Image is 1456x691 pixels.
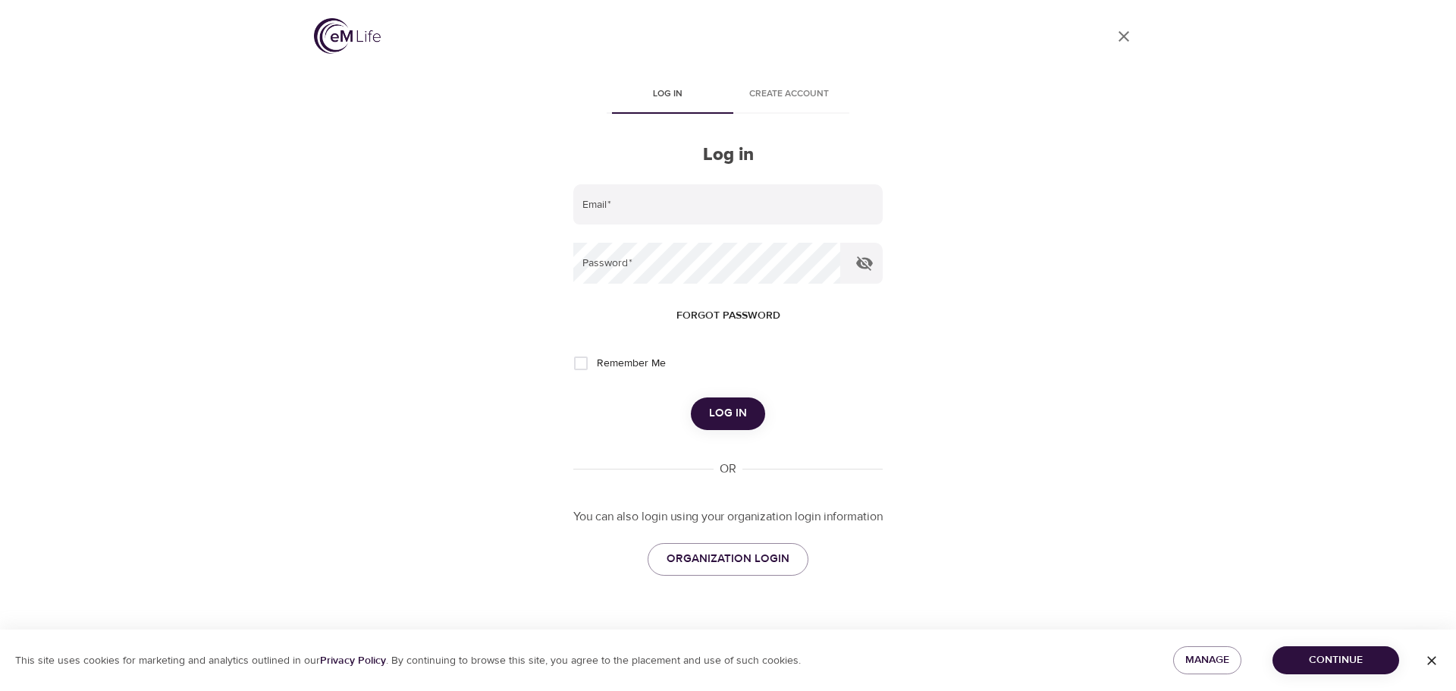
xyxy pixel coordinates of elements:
[667,549,789,569] span: ORGANIZATION LOGIN
[709,404,747,423] span: Log in
[737,86,840,102] span: Create account
[1106,18,1142,55] a: close
[314,18,381,54] img: logo
[573,144,883,166] h2: Log in
[676,306,780,325] span: Forgot password
[573,508,883,526] p: You can also login using your organization login information
[1185,651,1229,670] span: Manage
[648,543,808,575] a: ORGANIZATION LOGIN
[616,86,719,102] span: Log in
[320,654,386,667] a: Privacy Policy
[597,356,666,372] span: Remember Me
[691,397,765,429] button: Log in
[670,302,786,330] button: Forgot password
[714,460,742,478] div: OR
[1272,646,1399,674] button: Continue
[573,77,883,114] div: disabled tabs example
[1173,646,1241,674] button: Manage
[1285,651,1387,670] span: Continue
